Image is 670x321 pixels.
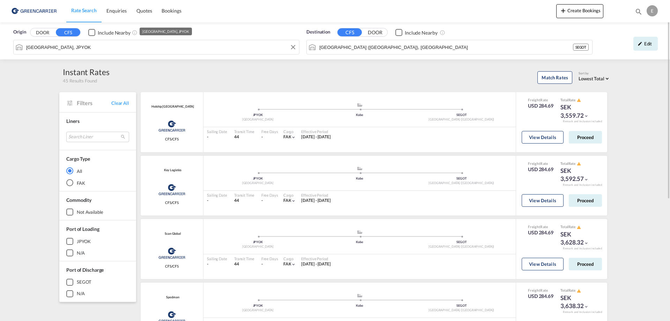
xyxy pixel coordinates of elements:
[584,241,589,246] md-icon: icon-chevron-down
[106,8,127,14] span: Enquiries
[88,29,131,36] md-checkbox: Checkbox No Ink
[283,256,296,261] div: Cargo
[234,256,254,261] div: Transit Time
[528,288,553,293] div: Freight Rate
[584,304,589,309] md-icon: icon-chevron-down
[142,28,189,35] div: [GEOGRAPHIC_DATA], JPYOK
[163,232,181,236] div: Contract / Rate Agreement / Tariff / Spot Pricing Reference Number: Scan Global
[163,232,181,236] span: Scan Global
[573,44,589,51] div: SEGOT
[309,113,411,117] div: Kobe
[77,290,85,297] div: N/A
[584,114,589,118] md-icon: icon-chevron-down
[558,183,607,187] div: Remark and Inclusion included
[207,240,309,245] div: JPYOK
[14,40,299,54] md-input-container: Yokohama, JPYOK
[309,176,411,181] div: Kobe
[162,8,181,14] span: Bookings
[528,166,553,173] div: USD 284.69
[26,42,296,52] input: Search by Port
[528,161,553,166] div: Freight Rate
[319,42,573,52] input: Search by Port
[576,97,581,103] button: icon-alert
[66,238,129,245] md-checkbox: JPYOK
[528,224,553,229] div: Freight Rate
[405,29,438,36] div: Include Nearby
[207,181,309,185] div: [GEOGRAPHIC_DATA]
[207,198,227,204] div: -
[13,29,26,36] span: Origin
[156,245,187,262] img: Greencarrier Consolidators
[207,256,227,261] div: Sailing Date
[283,198,291,203] span: FAK
[207,129,227,134] div: Sailing Date
[207,304,309,308] div: JPYOK
[162,168,182,173] span: Key Logistics
[234,261,254,267] div: 44
[579,74,611,82] md-select: Select: Lowest Total
[579,76,604,81] span: Lowest Total
[440,30,445,35] md-icon: Unchecked: Ignores neighbouring ports when fetching rates.Checked : Includes neighbouring ports w...
[291,198,296,203] md-icon: icon-chevron-down
[66,197,91,203] span: Commodity
[156,117,187,135] img: Greencarrier Consolidators
[635,8,642,15] md-icon: icon-magnify
[576,225,581,230] button: icon-alert
[283,192,296,198] div: Cargo
[111,100,129,106] span: Clear All
[98,29,131,36] div: Include Nearby
[66,155,90,162] div: Cargo Type
[395,29,438,36] md-checkbox: Checkbox No Ink
[77,209,103,215] div: not available
[207,261,227,267] div: -
[577,289,581,293] md-icon: icon-alert
[77,238,91,245] div: JPYOK
[560,224,595,230] div: Total Rate
[291,262,296,267] md-icon: icon-chevron-down
[410,304,512,308] div: SEGOT
[234,198,254,204] div: 44
[584,177,589,182] md-icon: icon-chevron-down
[635,8,642,18] div: icon-magnify
[156,181,187,198] img: Greencarrier Consolidators
[207,113,309,117] div: JPYOK
[577,162,581,166] md-icon: icon-alert
[283,134,291,139] span: FAK
[301,129,331,134] div: Effective Period
[560,97,595,103] div: Total Rate
[410,117,512,122] div: [GEOGRAPHIC_DATA] ([GEOGRAPHIC_DATA])
[66,179,129,186] md-radio-button: FAK
[66,279,129,286] md-checkbox: SEGOT
[301,256,331,261] div: Effective Period
[356,230,364,234] md-icon: assets/icons/custom/ship-fill.svg
[522,131,564,144] button: View Details
[337,28,362,36] button: CFS
[10,3,58,19] img: 609dfd708afe11efa14177256b0082fb.png
[558,247,607,250] div: Remark and Inclusion included
[261,134,263,140] div: -
[576,288,581,293] button: icon-alert
[63,78,97,84] span: 45 Results Found
[528,97,553,102] div: Freight Rate
[647,5,658,16] div: E
[288,42,298,52] button: Clear Input
[528,293,553,300] div: USD 284.69
[66,167,129,174] md-radio-button: All
[165,264,179,269] span: CFS/CFS
[164,295,179,300] span: Spedman
[560,167,595,183] div: SEK 3,592.57
[165,200,179,205] span: CFS/CFS
[306,29,330,36] span: Destination
[66,118,79,124] span: Liners
[560,161,595,167] div: Total Rate
[164,295,179,300] div: Contract / Rate Agreement / Tariff / Spot Pricing Reference Number: Spedman
[261,192,278,198] div: Free Days
[569,258,602,270] button: Proceed
[301,261,331,267] div: 15 Sep 2025 - 30 Sep 2025
[66,267,104,273] span: Port of Discharge
[56,28,80,36] button: CFS
[234,192,254,198] div: Transit Time
[301,134,331,139] span: [DATE] - [DATE]
[559,6,567,15] md-icon: icon-plus 400-fg
[556,4,603,18] button: icon-plus 400-fgCreate Bookings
